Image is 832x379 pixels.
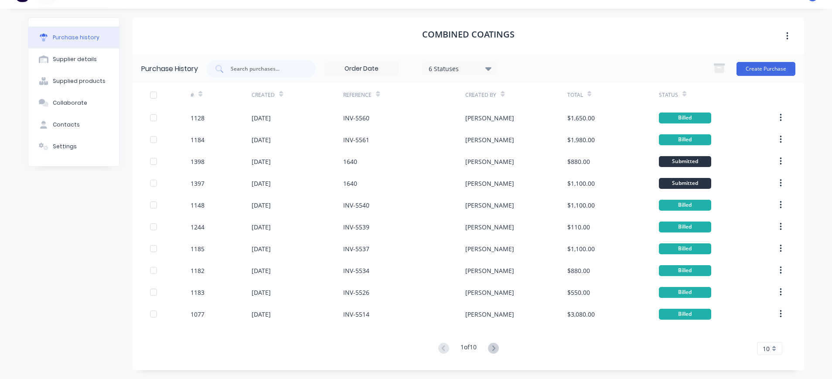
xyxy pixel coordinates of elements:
[659,287,711,298] div: Billed
[191,157,205,166] div: 1398
[659,178,711,189] div: Submitted
[422,29,515,40] h1: Combined Coatings
[343,266,369,275] div: INV-5534
[230,65,302,73] input: Search purchases...
[659,113,711,123] div: Billed
[141,64,198,74] div: Purchase History
[191,135,205,144] div: 1184
[53,55,97,63] div: Supplier details
[460,342,477,355] div: 1 of 10
[567,135,595,144] div: $1,980.00
[252,113,271,123] div: [DATE]
[465,157,514,166] div: [PERSON_NAME]
[465,222,514,232] div: [PERSON_NAME]
[659,309,711,320] div: Billed
[659,222,711,232] div: Billed
[659,91,678,99] div: Status
[53,34,99,41] div: Purchase history
[567,201,595,210] div: $1,100.00
[28,27,119,48] button: Purchase history
[252,91,275,99] div: Created
[465,135,514,144] div: [PERSON_NAME]
[252,310,271,319] div: [DATE]
[465,244,514,253] div: [PERSON_NAME]
[252,135,271,144] div: [DATE]
[465,288,514,297] div: [PERSON_NAME]
[343,91,372,99] div: Reference
[191,310,205,319] div: 1077
[465,266,514,275] div: [PERSON_NAME]
[191,91,194,99] div: #
[343,222,369,232] div: INV-5539
[252,222,271,232] div: [DATE]
[567,266,590,275] div: $880.00
[252,201,271,210] div: [DATE]
[567,91,583,99] div: Total
[737,62,795,76] button: Create Purchase
[465,113,514,123] div: [PERSON_NAME]
[28,70,119,92] button: Supplied products
[191,113,205,123] div: 1128
[191,222,205,232] div: 1244
[191,288,205,297] div: 1183
[763,344,770,353] span: 10
[53,77,106,85] div: Supplied products
[567,179,595,188] div: $1,100.00
[53,99,87,107] div: Collaborate
[343,157,357,166] div: 1640
[567,288,590,297] div: $550.00
[252,244,271,253] div: [DATE]
[659,156,711,167] div: Submitted
[567,244,595,253] div: $1,100.00
[343,113,369,123] div: INV-5560
[659,265,711,276] div: Billed
[325,62,398,75] input: Order Date
[252,288,271,297] div: [DATE]
[659,134,711,145] div: Billed
[429,64,491,73] div: 6 Statuses
[191,179,205,188] div: 1397
[28,92,119,114] button: Collaborate
[252,179,271,188] div: [DATE]
[659,243,711,254] div: Billed
[567,222,590,232] div: $110.00
[465,310,514,319] div: [PERSON_NAME]
[567,113,595,123] div: $1,650.00
[567,310,595,319] div: $3,080.00
[343,201,369,210] div: INV-5540
[53,121,80,129] div: Contacts
[191,201,205,210] div: 1148
[343,244,369,253] div: INV-5537
[465,91,496,99] div: Created By
[659,200,711,211] div: Billed
[343,179,357,188] div: 1640
[465,179,514,188] div: [PERSON_NAME]
[343,310,369,319] div: INV-5514
[28,136,119,157] button: Settings
[28,114,119,136] button: Contacts
[191,266,205,275] div: 1182
[252,266,271,275] div: [DATE]
[191,244,205,253] div: 1185
[465,201,514,210] div: [PERSON_NAME]
[567,157,590,166] div: $880.00
[28,48,119,70] button: Supplier details
[343,135,369,144] div: INV-5561
[252,157,271,166] div: [DATE]
[343,288,369,297] div: INV-5526
[53,143,77,150] div: Settings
